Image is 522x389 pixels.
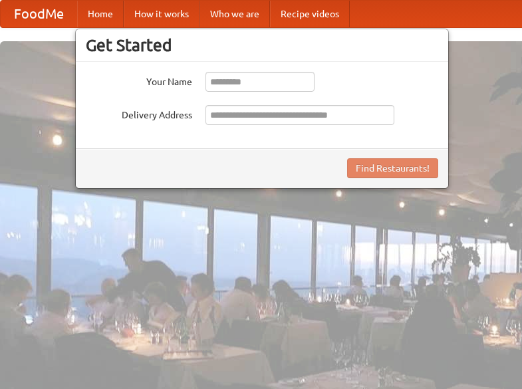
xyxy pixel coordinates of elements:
[1,1,77,27] a: FoodMe
[347,158,438,178] button: Find Restaurants!
[77,1,124,27] a: Home
[124,1,199,27] a: How it works
[86,105,192,122] label: Delivery Address
[86,35,438,55] h3: Get Started
[270,1,350,27] a: Recipe videos
[86,72,192,88] label: Your Name
[199,1,270,27] a: Who we are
